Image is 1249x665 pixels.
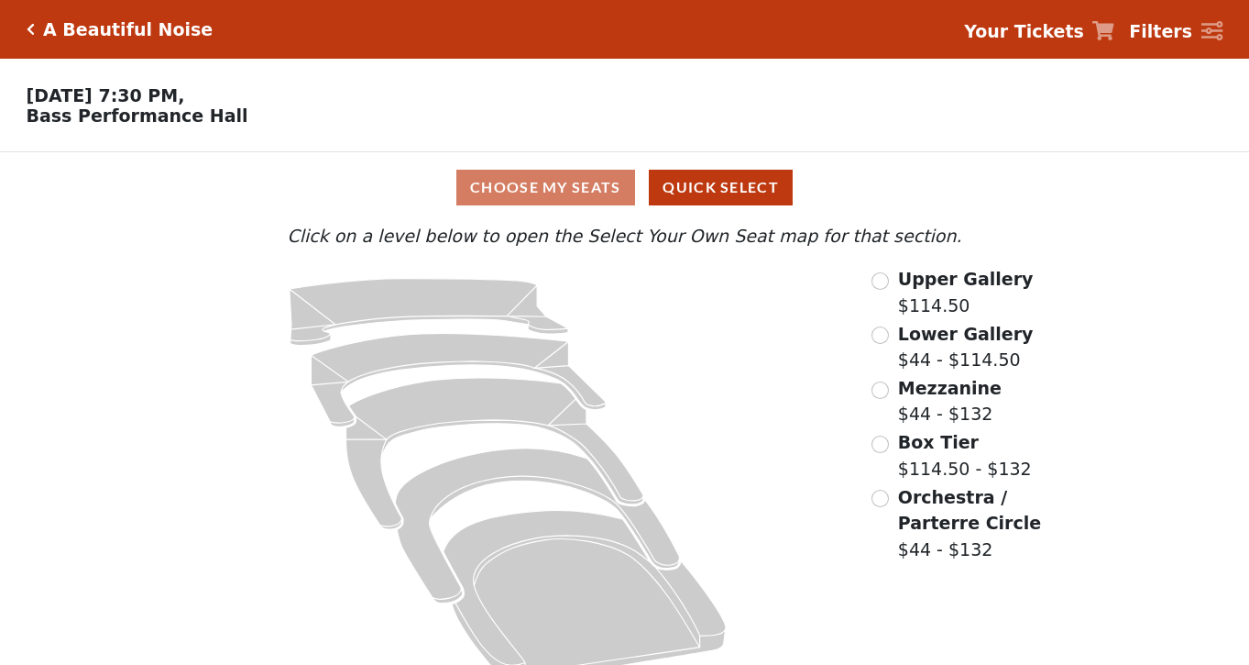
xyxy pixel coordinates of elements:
[964,21,1084,41] strong: Your Tickets
[964,18,1114,45] a: Your Tickets
[898,429,1032,482] label: $114.50 - $132
[27,23,35,36] a: Click here to go back to filters
[898,375,1002,427] label: $44 - $132
[170,223,1080,249] p: Click on a level below to open the Select Your Own Seat map for that section.
[1129,18,1222,45] a: Filters
[898,432,979,452] span: Box Tier
[898,487,1041,534] span: Orchestra / Parterre Circle
[898,269,1034,289] span: Upper Gallery
[289,279,567,346] path: Upper Gallery - Seats Available: 251
[1129,21,1192,41] strong: Filters
[649,170,793,205] button: Quick Select
[43,19,213,40] h5: A Beautiful Noise
[898,324,1034,344] span: Lower Gallery
[898,378,1002,398] span: Mezzanine
[898,321,1034,373] label: $44 - $114.50
[898,484,1080,563] label: $44 - $132
[898,266,1034,318] label: $114.50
